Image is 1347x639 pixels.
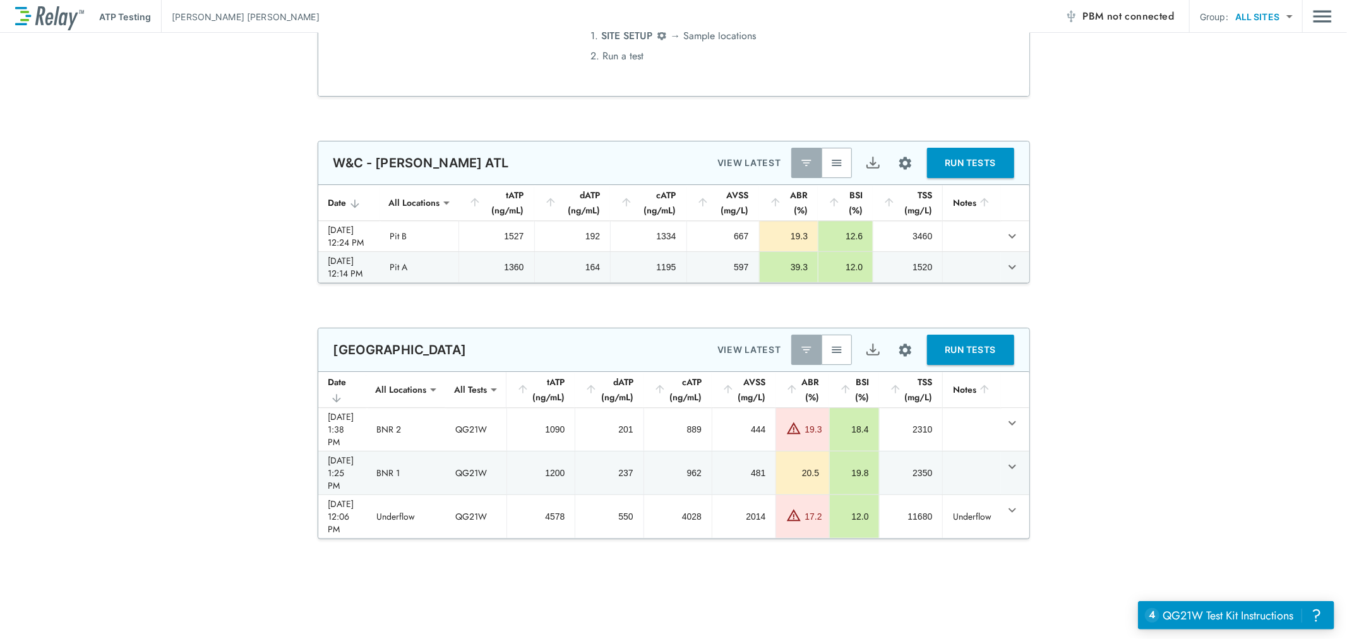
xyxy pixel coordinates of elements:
div: AVSS (mg/L) [722,374,765,405]
div: 1334 [621,230,676,242]
div: [DATE] 12:24 PM [328,224,370,249]
img: LuminUltra Relay [15,3,84,30]
p: VIEW LATEST [717,342,781,357]
img: Warning [786,508,801,523]
div: 12.0 [840,510,869,523]
td: Pit B [380,221,458,251]
img: Export Icon [865,342,881,358]
img: Export Icon [865,155,881,171]
button: RUN TESTS [927,148,1014,178]
div: All Tests [445,377,496,402]
div: 39.3 [770,261,808,273]
div: All Locations [366,377,435,402]
div: 19.3 [805,423,822,436]
img: Latest [800,157,813,169]
li: 2. Run a test [591,46,757,66]
td: BNR 2 [366,408,445,451]
div: TSS (mg/L) [883,188,932,218]
div: TSS (mg/L) [889,374,933,405]
div: 1527 [469,230,524,242]
button: expand row [1002,499,1023,521]
div: cATP (ng/mL) [654,374,702,405]
div: BSI (%) [839,374,869,405]
div: 1360 [469,261,524,273]
div: [DATE] 1:38 PM [328,410,357,448]
div: 11680 [890,510,933,523]
p: VIEW LATEST [717,155,781,170]
td: BNR 1 [366,451,445,494]
span: SITE SETUP [602,28,653,43]
div: 1200 [517,467,565,479]
p: Group: [1200,10,1228,23]
td: QG21W [445,408,506,451]
p: W&C - [PERSON_NAME] ATL [333,155,508,170]
button: expand row [1002,256,1023,278]
img: Latest [800,343,813,356]
td: Underflow [366,495,445,538]
button: Main menu [1313,4,1332,28]
button: expand row [1002,412,1023,434]
div: Notes [953,195,991,210]
img: Settings Icon [656,30,668,41]
div: 597 [697,261,749,273]
button: Site setup [889,146,922,180]
button: PBM not connected [1060,4,1179,29]
img: Warning [786,421,801,436]
div: tATP (ng/mL) [517,374,565,405]
div: 550 [585,510,633,523]
div: 237 [585,467,633,479]
div: 4578 [517,510,565,523]
div: cATP (ng/mL) [620,188,676,218]
div: 192 [545,230,601,242]
div: tATP (ng/mL) [469,188,524,218]
div: ABR (%) [786,374,819,405]
div: 481 [722,467,765,479]
div: 2310 [890,423,933,436]
div: 17.2 [805,510,822,523]
div: 19.3 [770,230,808,242]
div: [DATE] 12:14 PM [328,254,370,280]
div: Notes [953,382,991,397]
div: 20.5 [786,467,819,479]
td: QG21W [445,495,506,538]
div: 3460 [883,230,932,242]
td: Pit A [380,252,458,282]
p: [PERSON_NAME] [PERSON_NAME] [172,10,320,23]
div: dATP (ng/mL) [585,374,633,405]
div: 1520 [883,261,932,273]
button: expand row [1002,456,1023,477]
span: not connected [1107,9,1174,23]
div: [DATE] 12:06 PM [328,498,357,535]
button: RUN TESTS [927,335,1014,365]
img: Settings Icon [897,342,913,358]
td: QG21W [445,451,506,494]
div: 1090 [517,423,565,436]
img: Drawer Icon [1313,4,1332,28]
button: Site setup [889,333,922,367]
div: 19.8 [840,467,869,479]
p: [GEOGRAPHIC_DATA] [333,342,467,357]
div: 2014 [722,510,765,523]
div: 12.6 [829,230,863,242]
div: 18.4 [840,423,869,436]
button: Export [858,148,889,178]
li: 1. → Sample locations [591,26,757,46]
img: View All [830,343,843,356]
div: 4028 [654,510,702,523]
button: expand row [1002,225,1023,247]
table: sticky table [318,372,1029,539]
div: 2350 [890,467,933,479]
div: 1195 [621,261,676,273]
td: Underflow [942,495,1001,538]
table: sticky table [318,185,1029,283]
div: BSI (%) [828,188,863,218]
div: 962 [654,467,702,479]
div: 667 [697,230,749,242]
div: AVSS (mg/L) [697,188,749,218]
div: 444 [722,423,765,436]
div: 889 [654,423,702,436]
div: 201 [585,423,633,436]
